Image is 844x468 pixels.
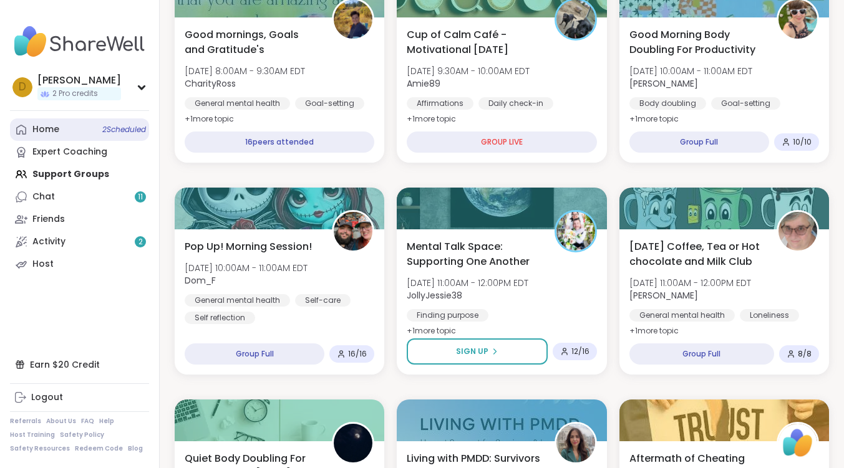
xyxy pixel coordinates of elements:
div: General mental health [185,97,290,110]
img: ShareWell [779,424,817,462]
span: 2 [138,237,143,247]
div: Expert Coaching [32,146,107,158]
a: FAQ [81,417,94,426]
div: Daily check-in [478,97,553,110]
img: QueenOfTheNight [334,424,372,462]
span: 11 [138,192,143,203]
a: Referrals [10,417,41,426]
img: Dom_F [334,212,372,251]
b: [PERSON_NAME] [629,77,698,90]
div: Chat [32,191,55,203]
span: [DATE] 8:00AM - 9:30AM EDT [185,65,305,77]
div: Group Full [185,343,324,365]
a: Host [10,253,149,275]
span: D [19,79,26,95]
span: Sign Up [456,346,488,357]
a: Friends [10,208,149,231]
img: mollie1 [556,424,595,462]
div: Host [32,258,54,270]
img: Susan [779,212,817,251]
div: GROUP LIVE [407,131,596,153]
b: Dom_F [185,274,216,287]
span: Pop Up! Morning Session! [185,239,312,254]
span: [DATE] Coffee, Tea or Hot chocolate and Milk Club [629,239,763,269]
div: Home [32,123,59,136]
b: [PERSON_NAME] [629,289,698,302]
a: Home2Scheduled [10,118,149,141]
b: JollyJessie38 [407,289,462,302]
img: JollyJessie38 [556,212,595,251]
span: Good mornings, Goals and Gratitude's [185,27,318,57]
div: Body doubling [629,97,706,110]
div: Self reflection [185,312,255,324]
span: Aftermath of Cheating [629,451,745,466]
span: 2 Pro credits [52,88,98,99]
div: Goal-setting [295,97,364,110]
span: [DATE] 9:30AM - 10:00AM EDT [407,65,530,77]
span: 16 / 16 [348,349,367,359]
div: Group Full [629,131,769,153]
span: Cup of Calm Café - Motivational [DATE] [407,27,540,57]
div: Activity [32,236,65,248]
span: Good Morning Body Doubling For Productivity [629,27,763,57]
div: Self-care [295,294,351,307]
div: General mental health [185,294,290,307]
a: Chat11 [10,186,149,208]
span: [DATE] 10:00AM - 11:00AM EDT [629,65,752,77]
div: 16 peers attended [185,131,374,153]
span: [DATE] 11:00AM - 12:00PM EDT [407,277,528,289]
button: Sign Up [407,338,547,365]
div: Logout [31,391,63,404]
a: Safety Policy [60,431,104,439]
span: [DATE] 11:00AM - 12:00PM EDT [629,277,751,289]
div: Finding purpose [407,309,488,322]
a: Activity2 [10,231,149,253]
a: Redeem Code [75,444,123,453]
a: Help [99,417,114,426]
div: Loneliness [740,309,799,322]
div: General mental health [629,309,735,322]
a: About Us [46,417,76,426]
a: Safety Resources [10,444,70,453]
span: 2 Scheduled [102,125,146,135]
b: Amie89 [407,77,440,90]
a: Logout [10,386,149,409]
span: 8 / 8 [798,349,812,359]
div: Friends [32,213,65,226]
span: 12 / 16 [571,346,589,356]
a: Blog [128,444,143,453]
div: Goal-setting [711,97,780,110]
span: 10 / 10 [793,137,812,147]
a: Host Training [10,431,55,439]
img: ShareWell Nav Logo [10,20,149,64]
div: Earn $20 Credit [10,353,149,376]
a: Expert Coaching [10,141,149,163]
div: Affirmations [407,97,473,110]
div: Group Full [629,343,774,365]
b: CharityRoss [185,77,236,90]
div: [PERSON_NAME] [37,74,121,87]
span: Mental Talk Space: Supporting One Another [407,239,540,269]
span: [DATE] 10:00AM - 11:00AM EDT [185,262,308,274]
